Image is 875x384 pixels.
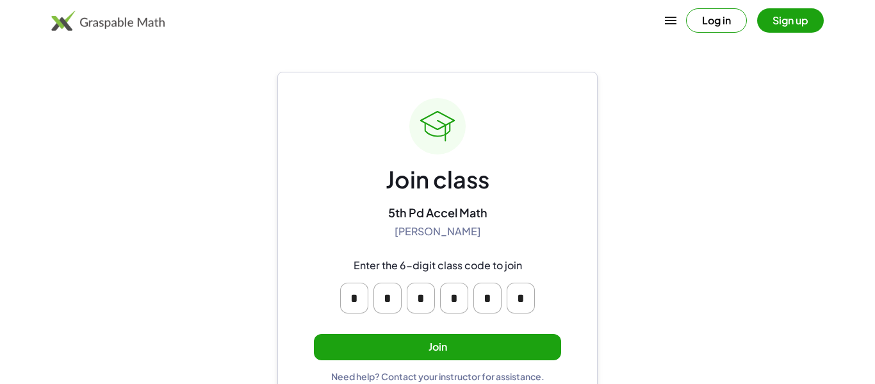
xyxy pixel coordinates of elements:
input: Please enter OTP character 5 [473,283,502,313]
button: Sign up [757,8,824,33]
div: 5th Pd Accel Math [388,205,487,220]
div: Join class [386,165,489,195]
input: Please enter OTP character 1 [340,283,368,313]
button: Log in [686,8,747,33]
input: Please enter OTP character 4 [440,283,468,313]
button: Join [314,334,561,360]
div: Enter the 6-digit class code to join [354,259,522,272]
input: Please enter OTP character 6 [507,283,535,313]
input: Please enter OTP character 2 [373,283,402,313]
div: [PERSON_NAME] [395,225,481,238]
input: Please enter OTP character 3 [407,283,435,313]
div: Need help? Contact your instructor for assistance. [331,371,544,382]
